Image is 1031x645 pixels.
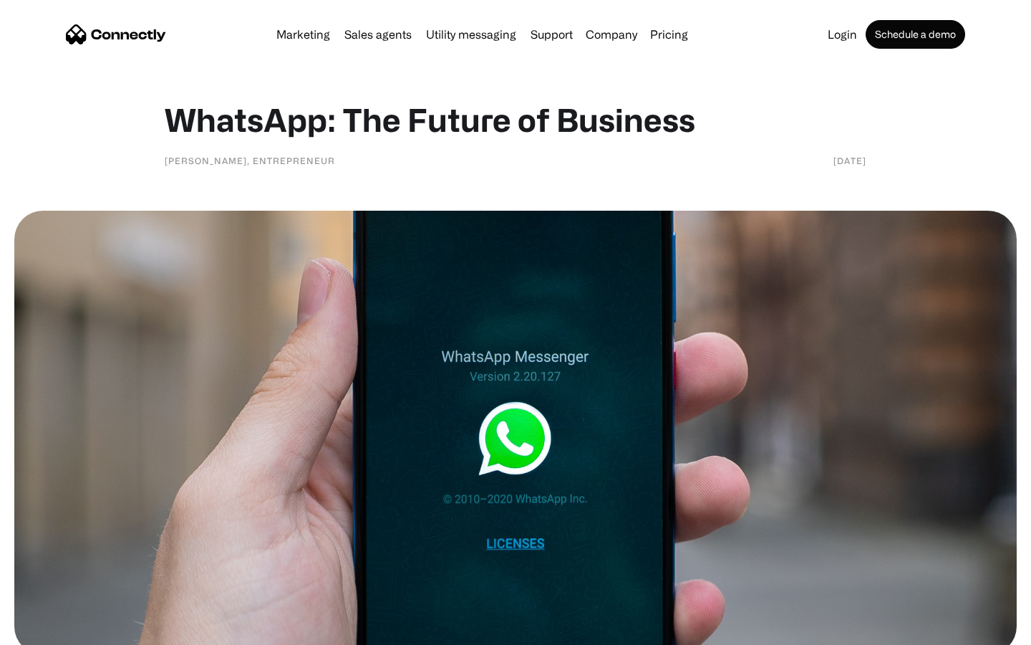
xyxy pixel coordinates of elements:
h1: WhatsApp: The Future of Business [165,100,866,139]
a: Utility messaging [420,29,522,40]
a: Login [822,29,863,40]
div: Company [586,24,637,44]
a: Pricing [644,29,694,40]
div: [DATE] [833,153,866,168]
a: Marketing [271,29,336,40]
ul: Language list [29,620,86,640]
a: Support [525,29,579,40]
aside: Language selected: English [14,620,86,640]
a: Schedule a demo [866,20,965,49]
a: Sales agents [339,29,417,40]
div: [PERSON_NAME], Entrepreneur [165,153,335,168]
